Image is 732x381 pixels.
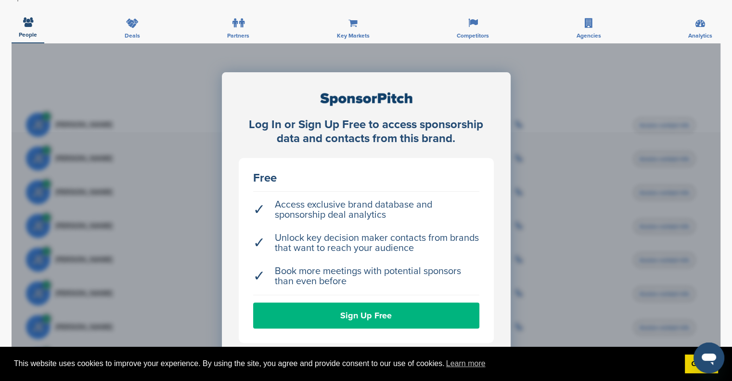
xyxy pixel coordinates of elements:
a: Sign Up Free [253,302,479,328]
span: Competitors [457,33,489,39]
span: Key Markets [337,33,370,39]
li: Access exclusive brand database and sponsorship deal analytics [253,195,479,225]
div: Free [253,172,479,184]
li: Unlock key decision maker contacts from brands that want to reach your audience [253,228,479,258]
span: ✓ [253,271,265,281]
span: Agencies [577,33,601,39]
span: ✓ [253,205,265,215]
span: This website uses cookies to improve your experience. By using the site, you agree and provide co... [14,356,677,371]
div: Log In or Sign Up Free to access sponsorship data and contacts from this brand. [239,118,494,146]
iframe: Button to launch messaging window [693,342,724,373]
a: learn more about cookies [445,356,487,371]
span: People [19,32,37,38]
span: Analytics [688,33,712,39]
li: Book more meetings with potential sponsors than even before [253,262,479,291]
span: Deals [125,33,140,39]
span: ✓ [253,238,265,248]
a: dismiss cookie message [685,355,718,374]
span: Partners [227,33,249,39]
